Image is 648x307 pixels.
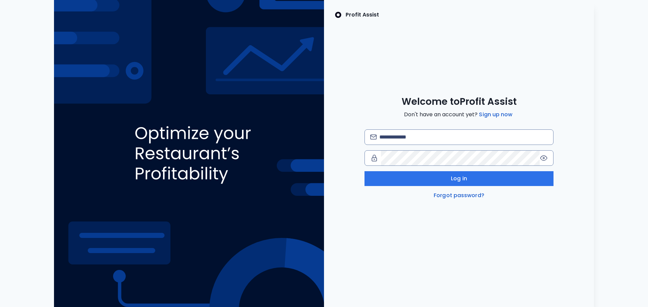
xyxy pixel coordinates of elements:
[364,171,553,186] button: Log in
[432,191,486,199] a: Forgot password?
[478,111,514,119] a: Sign up now
[370,134,377,140] img: email
[404,111,514,119] span: Don't have an account yet?
[335,11,342,19] img: SpotOn Logo
[451,175,467,183] span: Log in
[346,11,379,19] p: Profit Assist
[402,96,517,108] span: Welcome to Profit Assist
